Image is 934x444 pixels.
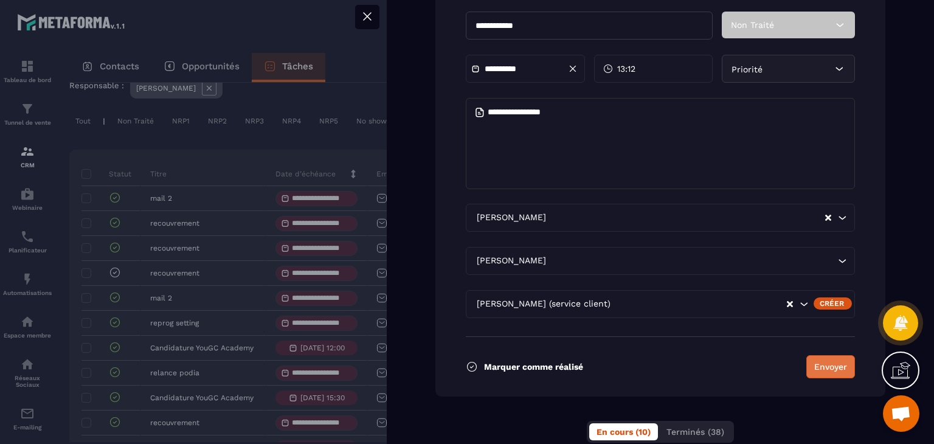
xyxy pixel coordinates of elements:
[466,247,855,275] div: Search for option
[825,213,831,223] button: Clear Selected
[597,427,651,437] span: En cours (10)
[806,355,855,378] button: Envoyer
[613,297,786,311] input: Search for option
[484,362,583,372] p: Marquer comme réalisé
[732,64,763,74] span: Priorité
[617,63,635,75] span: 13:12
[474,211,548,224] span: [PERSON_NAME]
[883,395,919,432] a: Ouvrir le chat
[474,297,613,311] span: [PERSON_NAME] (service client)
[731,20,774,30] span: Non Traité
[814,297,852,310] div: Créer
[659,423,732,440] button: Terminés (38)
[589,423,658,440] button: En cours (10)
[666,427,724,437] span: Terminés (38)
[548,211,824,224] input: Search for option
[466,204,855,232] div: Search for option
[787,300,793,309] button: Clear Selected
[474,254,548,268] span: [PERSON_NAME]
[548,254,835,268] input: Search for option
[466,290,855,318] div: Search for option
